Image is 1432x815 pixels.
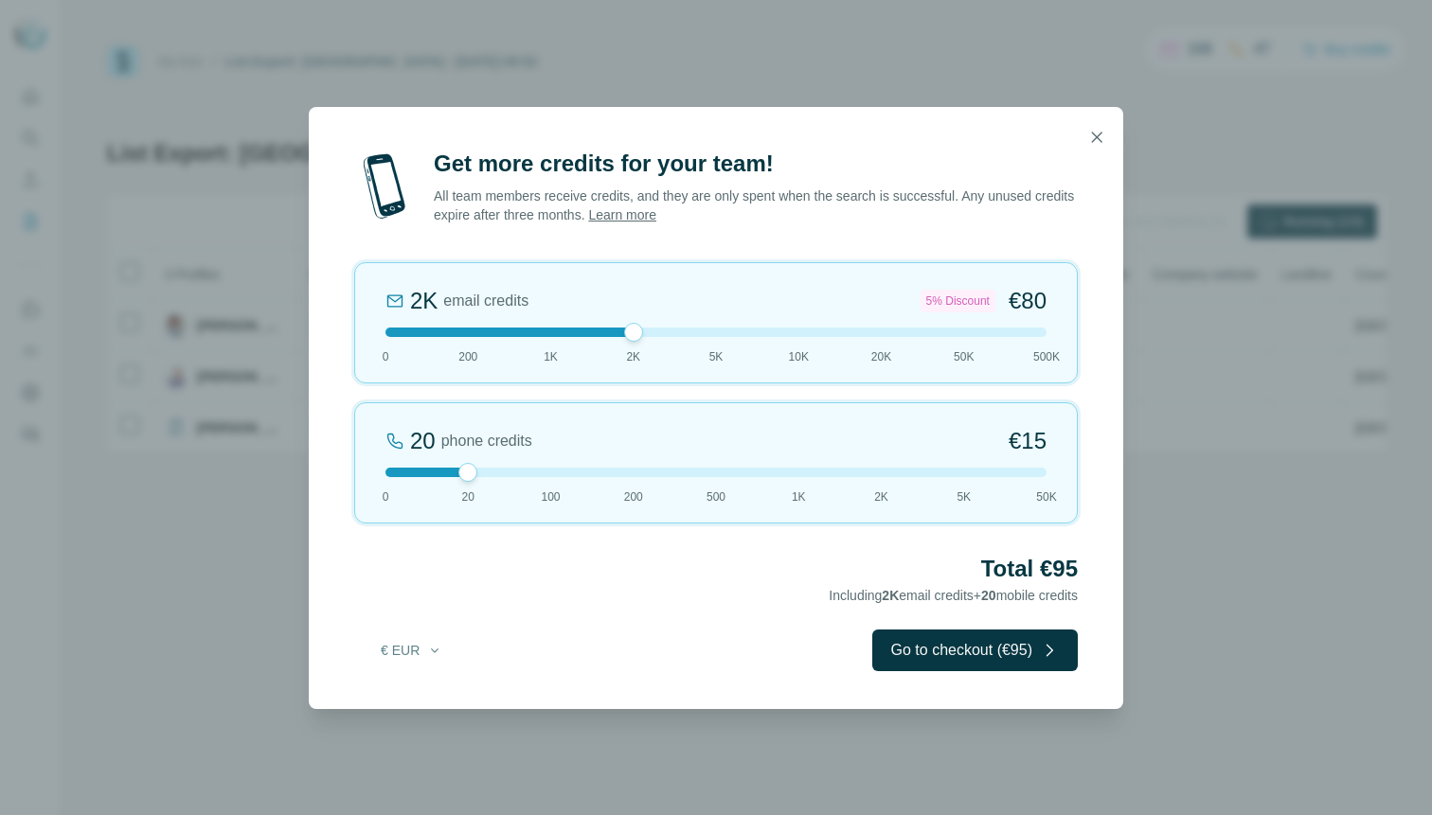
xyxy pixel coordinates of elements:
[829,588,1078,603] span: Including email credits + mobile credits
[707,488,725,505] span: 500
[874,488,888,505] span: 2K
[981,588,996,603] span: 20
[434,186,1078,224] p: All team members receive credits, and they are only spent when the search is successful. Any unus...
[954,348,974,365] span: 50K
[441,430,532,452] span: phone credits
[957,488,971,505] span: 5K
[626,348,640,365] span: 2K
[367,633,456,667] button: € EUR
[588,207,656,222] a: Learn more
[458,348,477,365] span: 200
[882,588,899,603] span: 2K
[544,348,558,365] span: 1K
[709,348,724,365] span: 5K
[541,488,560,505] span: 100
[789,348,809,365] span: 10K
[792,488,806,505] span: 1K
[462,488,474,505] span: 20
[443,290,528,312] span: email credits
[1033,348,1060,365] span: 500K
[383,348,389,365] span: 0
[410,426,436,456] div: 20
[1009,426,1047,456] span: €15
[921,290,995,312] div: 5% Discount
[624,488,643,505] span: 200
[1009,286,1047,316] span: €80
[410,286,438,316] div: 2K
[871,348,891,365] span: 20K
[872,629,1078,671] button: Go to checkout (€95)
[1036,488,1056,505] span: 50K
[354,149,415,224] img: mobile-phone
[354,554,1078,584] h2: Total €95
[383,488,389,505] span: 0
